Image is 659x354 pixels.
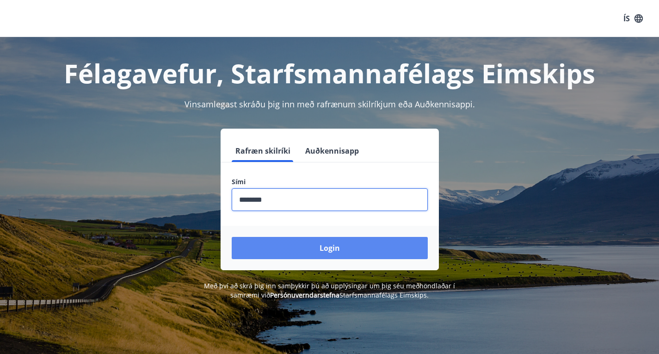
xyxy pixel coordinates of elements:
[11,56,648,91] h1: Félagavefur, Starfsmannafélags Eimskips
[302,140,363,162] button: Auðkennisapp
[204,281,455,299] span: Með því að skrá þig inn samþykkir þú að upplýsingar um þig séu meðhöndlaðar í samræmi við Starfsm...
[232,140,294,162] button: Rafræn skilríki
[232,177,428,186] label: Sími
[232,237,428,259] button: Login
[618,10,648,27] button: ÍS
[270,291,339,299] a: Persónuverndarstefna
[185,99,475,110] span: Vinsamlegast skráðu þig inn með rafrænum skilríkjum eða Auðkennisappi.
